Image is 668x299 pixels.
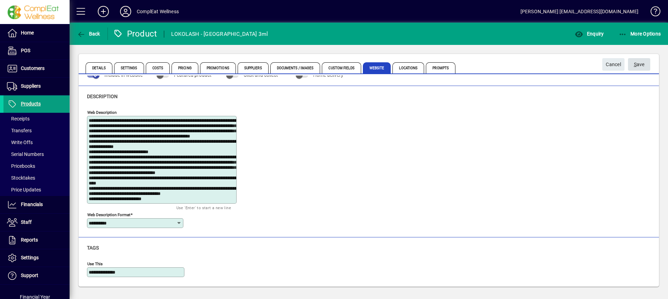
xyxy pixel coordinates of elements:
a: Pricebooks [3,160,70,172]
span: Write Offs [7,140,33,145]
span: Pricebooks [7,163,35,169]
span: POS [21,48,30,53]
mat-label: Web Description Format [87,212,130,217]
span: ave [634,59,645,70]
a: Price Updates [3,184,70,196]
span: Staff [21,219,32,225]
span: Description [87,94,118,99]
a: Knowledge Base [645,1,659,24]
span: S [634,62,637,67]
button: Add [92,5,114,18]
div: ComplEat Wellness [137,6,179,17]
span: Stocktakes [7,175,35,181]
span: Reports [21,237,38,243]
span: Financials [21,202,43,207]
span: Receipts [7,116,30,121]
span: Serial Numbers [7,151,44,157]
button: Save [628,58,650,71]
span: Customers [21,65,45,71]
a: Stocktakes [3,172,70,184]
a: Home [3,24,70,42]
a: Serial Numbers [3,148,70,160]
span: Pricing [172,62,198,73]
span: Settings [21,255,39,260]
span: Custom Fields [322,62,361,73]
span: Website [363,62,391,73]
span: Back [77,31,100,37]
mat-label: Use This [87,261,103,266]
mat-label: Web Description [87,110,117,115]
span: Documents / Images [270,62,320,73]
div: [PERSON_NAME] [EMAIL_ADDRESS][DOMAIN_NAME] [520,6,638,17]
span: Price Updates [7,187,41,192]
span: Transfers [7,128,32,133]
a: Reports [3,231,70,249]
span: Products [21,101,41,107]
span: Home [21,30,34,36]
span: Promotions [200,62,236,73]
span: Tags [87,245,99,251]
app-page-header-button: Back [70,27,108,40]
a: Support [3,267,70,284]
span: Suppliers [238,62,269,73]
span: Settings [114,62,144,73]
button: Enquiry [573,27,605,40]
a: Settings [3,249,70,267]
button: Back [75,27,102,40]
a: Suppliers [3,78,70,95]
span: Cancel [606,59,621,70]
div: LOKOLASH - [GEOGRAPHIC_DATA] 3ml [171,29,268,40]
a: POS [3,42,70,60]
a: Transfers [3,125,70,136]
span: Costs [146,62,170,73]
a: Financials [3,196,70,213]
a: Receipts [3,113,70,125]
span: Enquiry [575,31,604,37]
div: Product [113,28,157,39]
a: Write Offs [3,136,70,148]
span: Suppliers [21,83,41,89]
span: Details [86,62,112,73]
button: Cancel [602,58,625,71]
mat-hint: Use 'Enter' to start a new line [176,204,231,212]
button: More Options [617,27,663,40]
span: More Options [619,31,661,37]
a: Staff [3,214,70,231]
span: Prompts [426,62,455,73]
span: Locations [392,62,424,73]
button: Profile [114,5,137,18]
a: Customers [3,60,70,77]
span: Support [21,273,38,278]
